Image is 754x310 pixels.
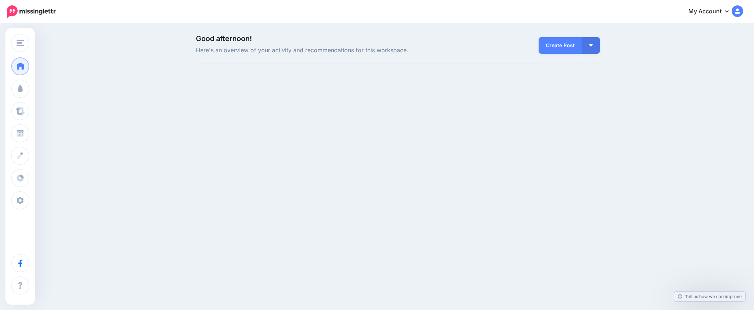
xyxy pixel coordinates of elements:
[674,292,745,301] a: Tell us how we can improve
[681,3,743,21] a: My Account
[589,44,593,46] img: arrow-down-white.png
[196,34,252,43] span: Good afternoon!
[17,40,24,46] img: menu.png
[7,5,56,18] img: Missinglettr
[196,46,462,55] span: Here's an overview of your activity and recommendations for this workspace.
[539,37,582,54] a: Create Post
